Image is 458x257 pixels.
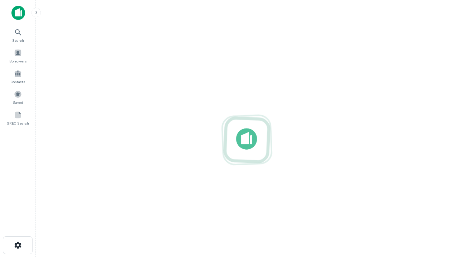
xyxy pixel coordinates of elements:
a: Search [2,25,34,45]
a: SREO Search [2,108,34,127]
span: SREO Search [7,120,29,126]
a: Contacts [2,67,34,86]
a: Borrowers [2,46,34,65]
span: Saved [13,100,23,105]
a: Saved [2,87,34,107]
span: Borrowers [9,58,26,64]
span: Contacts [11,79,25,85]
img: capitalize-icon.png [11,6,25,20]
span: Search [12,37,24,43]
iframe: Chat Widget [422,177,458,211]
